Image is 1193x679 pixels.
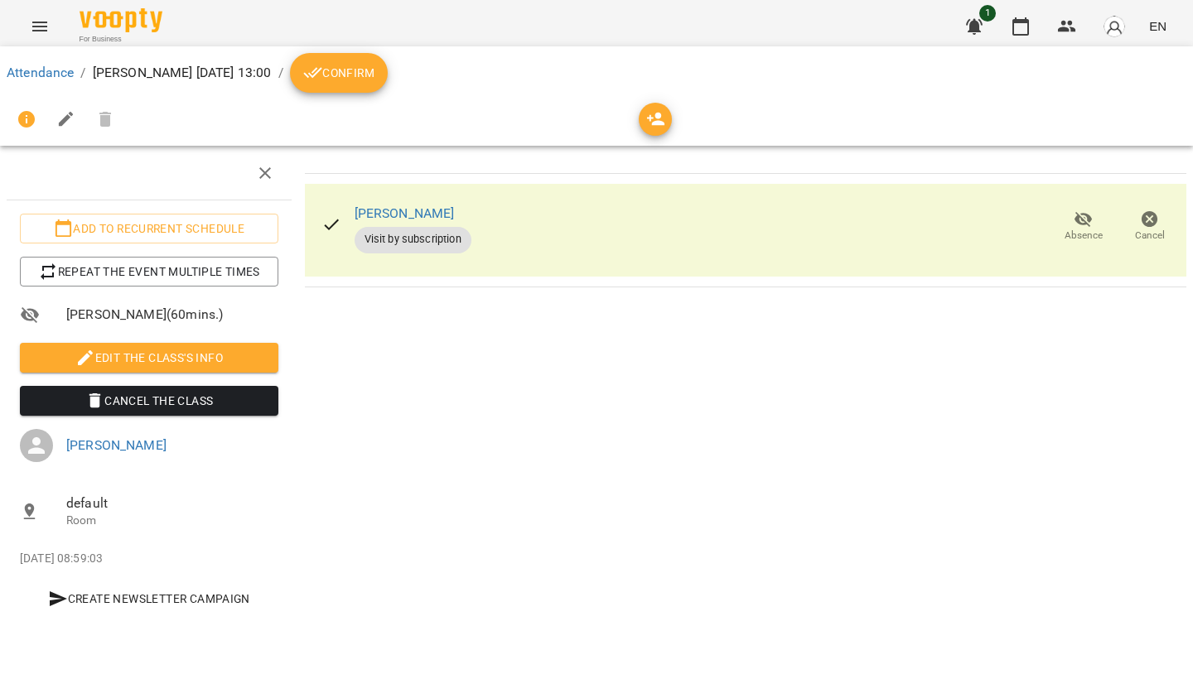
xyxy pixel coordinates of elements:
[303,63,374,83] span: Confirm
[290,53,388,93] button: Confirm
[20,551,278,567] p: [DATE] 08:59:03
[7,65,74,80] a: Attendance
[66,494,278,513] span: default
[80,34,162,45] span: For Business
[355,205,455,221] a: [PERSON_NAME]
[20,7,60,46] button: Menu
[20,584,278,614] button: Create Newsletter Campaign
[979,5,996,22] span: 1
[33,262,265,282] span: Repeat the event multiple times
[355,232,471,247] span: Visit by subscription
[1142,11,1173,41] button: EN
[93,63,272,83] p: [PERSON_NAME] [DATE] 13:00
[20,257,278,287] button: Repeat the event multiple times
[66,437,167,453] a: [PERSON_NAME]
[7,53,1186,93] nav: breadcrumb
[1051,204,1117,250] button: Absence
[1065,229,1103,243] span: Absence
[20,343,278,373] button: Edit the class's Info
[66,305,278,325] span: [PERSON_NAME] ( 60 mins. )
[278,63,283,83] li: /
[27,589,272,609] span: Create Newsletter Campaign
[1135,229,1165,243] span: Cancel
[80,8,162,32] img: Voopty Logo
[33,348,265,368] span: Edit the class's Info
[1117,204,1183,250] button: Cancel
[20,214,278,243] button: Add to recurrent schedule
[66,513,278,529] p: Room
[20,386,278,416] button: Cancel the class
[1103,15,1126,38] img: avatar_s.png
[80,63,85,83] li: /
[1149,17,1166,35] span: EN
[33,219,265,238] span: Add to recurrent schedule
[33,391,265,411] span: Cancel the class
